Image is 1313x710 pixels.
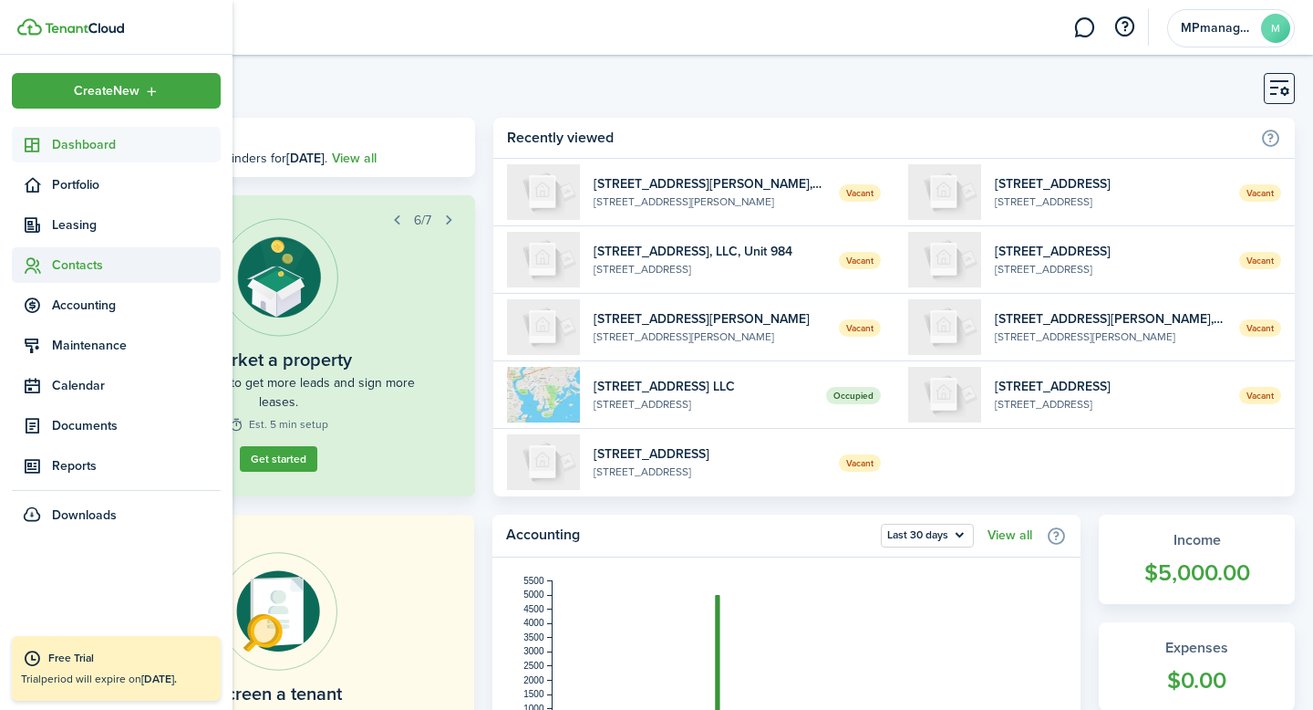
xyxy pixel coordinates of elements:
widget-list-item-description: [STREET_ADDRESS][PERSON_NAME] [995,329,1225,345]
img: 2R [507,299,580,355]
span: Vacant [1239,387,1281,404]
span: Reports [52,456,221,475]
img: 984 [507,232,580,287]
button: Next step [436,207,461,233]
widget-stats-count: $5,000.00 [1117,556,1277,590]
a: Free TrialTrialperiod will expire on[DATE]. [12,636,221,701]
a: Get started [240,446,317,472]
img: 1 [908,232,981,287]
home-placeholder-title: Screen a tenant [215,680,342,707]
span: Create New [74,85,140,98]
span: Accounting [52,296,221,315]
span: Vacant [839,319,881,337]
button: Open menu [881,524,974,548]
div: Free Trial [48,650,212,668]
img: 1 [908,164,981,220]
a: View all [987,528,1032,543]
span: Calendar [52,376,221,395]
span: Vacant [1239,319,1281,337]
avatar-text: M [1261,14,1290,43]
widget-list-item-description: [STREET_ADDRESS] [995,396,1225,412]
home-widget-title: Recently viewed [507,127,1251,149]
img: 1 [507,434,580,490]
span: Vacant [839,184,881,202]
span: Documents [52,416,221,435]
button: Last 30 days [881,524,974,548]
tspan: 4000 [523,618,544,628]
span: Contacts [52,256,221,275]
tspan: 5500 [523,576,544,586]
span: period will expire on [41,671,177,687]
img: TenantCloud [45,23,124,34]
p: Trial [21,671,212,687]
a: View all [332,149,377,168]
span: Vacant [1239,252,1281,269]
span: Portfolio [52,175,221,194]
widget-list-item-description: [STREET_ADDRESS] [594,464,824,480]
widget-step-title: Market a property [206,346,352,373]
span: Leasing [52,215,221,235]
widget-list-item-description: [STREET_ADDRESS] [594,261,824,277]
tspan: 3500 [523,632,544,642]
tspan: 2500 [523,661,544,671]
span: Maintenance [52,336,221,355]
tspan: 2000 [523,675,544,685]
img: Listing [220,218,338,337]
home-widget-title: Accounting [506,524,872,548]
tspan: 4500 [523,604,544,614]
img: Online payments [219,552,337,671]
button: Open resource center [1109,12,1140,43]
widget-stats-title: Expenses [1117,637,1277,659]
img: 1 [507,367,580,423]
h3: [DATE], [DATE] [132,127,461,150]
a: Reports [12,448,221,484]
a: Dashboard [12,127,221,162]
tspan: 1500 [523,689,544,699]
widget-list-item-title: [STREET_ADDRESS][PERSON_NAME], LLC, Unit 182 [594,174,824,193]
widget-list-item-title: [STREET_ADDRESS] [995,174,1225,193]
img: 1 [908,367,981,423]
widget-list-item-description: [STREET_ADDRESS] [995,193,1225,210]
span: Downloads [52,506,117,525]
img: 182 [507,164,580,220]
widget-list-item-description: [STREET_ADDRESS] [594,396,812,412]
img: TenantCloud [17,18,42,36]
span: Dashboard [52,135,221,154]
widget-list-item-title: [STREET_ADDRESS] [594,444,824,464]
button: Customise [1264,73,1295,104]
span: MPmanagementpartners [1181,22,1254,35]
span: Vacant [839,252,881,269]
widget-list-item-description: [STREET_ADDRESS][PERSON_NAME] [594,329,824,345]
button: Open menu [12,73,221,109]
b: [DATE] [286,149,325,168]
widget-list-item-title: [STREET_ADDRESS][PERSON_NAME] [594,309,824,329]
img: 1 [908,299,981,355]
widget-list-item-title: [STREET_ADDRESS] LLC [594,377,812,396]
widget-list-item-title: [STREET_ADDRESS] [995,242,1225,261]
widget-step-time: Est. 5 min setup [229,416,328,433]
span: Vacant [1239,184,1281,202]
widget-stats-count: $0.00 [1117,663,1277,698]
button: Prev step [384,207,409,233]
widget-list-item-title: [STREET_ADDRESS], LLC, Unit 984 [594,242,824,261]
widget-list-item-title: [STREET_ADDRESS] [995,377,1225,396]
widget-list-item-description: [STREET_ADDRESS] [995,261,1225,277]
span: Occupied [826,387,881,404]
widget-step-description: Market a listing to get more leads and sign more leases. [123,373,434,412]
b: [DATE]. [141,671,177,687]
a: Income$5,000.00 [1099,515,1295,604]
widget-stats-title: Income [1117,529,1277,551]
tspan: 3000 [523,646,544,656]
tspan: 5000 [523,590,544,600]
span: 6/7 [414,211,431,230]
a: Messaging [1067,5,1101,51]
span: Vacant [839,454,881,472]
widget-list-item-title: [STREET_ADDRESS][PERSON_NAME], LLC, Unit 1 [995,309,1225,329]
widget-list-item-description: [STREET_ADDRESS][PERSON_NAME] [594,193,824,210]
